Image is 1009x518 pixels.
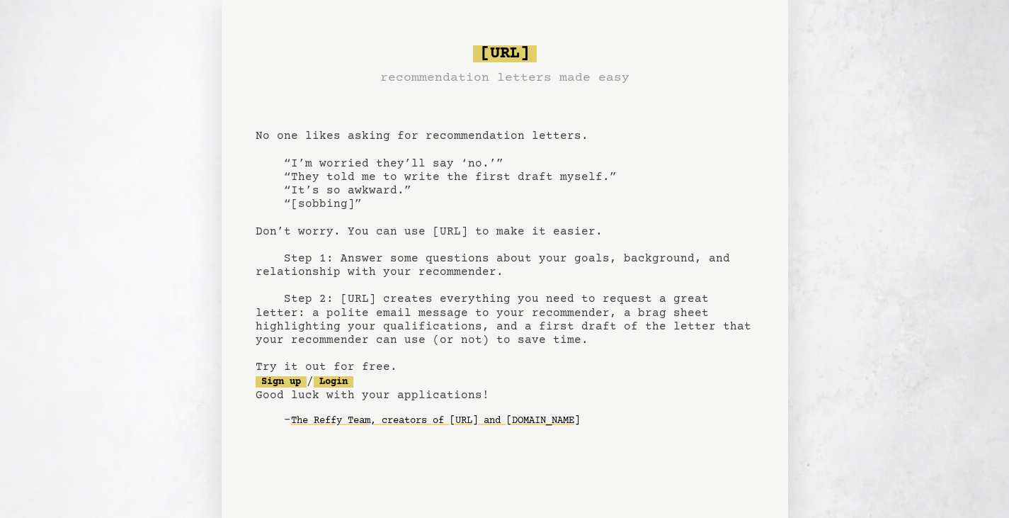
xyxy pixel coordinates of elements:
[314,376,353,388] a: Login
[291,410,580,432] a: The Reffy Team, creators of [URL] and [DOMAIN_NAME]
[380,68,629,88] h3: recommendation letters made easy
[473,45,537,62] span: [URL]
[256,376,307,388] a: Sign up
[256,40,754,455] pre: No one likes asking for recommendation letters. “I’m worried they’ll say ‘no.’” “They told me to ...
[284,414,754,428] div: -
